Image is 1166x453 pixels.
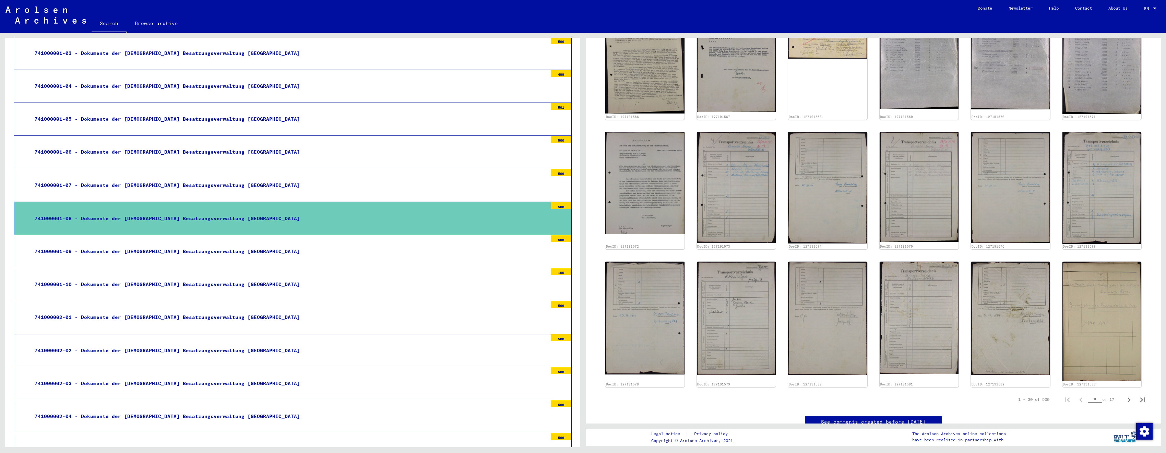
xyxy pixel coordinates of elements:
[551,301,571,308] div: 500
[880,5,959,109] img: 001.jpg
[551,202,571,209] div: 500
[29,112,547,126] div: 741000001-05 - Dokumente der [DEMOGRAPHIC_DATA] Besatzungsverwaltung [GEOGRAPHIC_DATA]
[971,262,1050,375] img: 001.jpg
[29,245,547,258] div: 741000001-09 - Dokumente der [DEMOGRAPHIC_DATA] Besatzungsverwaltung [GEOGRAPHIC_DATA]
[1088,396,1122,403] div: of 17
[1136,423,1152,439] div: Change consent
[1062,262,1142,381] img: 001.jpg
[1018,396,1049,403] div: 1 – 30 of 500
[788,132,867,243] img: 001.jpg
[29,410,547,423] div: 741000002-04 - Dokumente der [DEMOGRAPHIC_DATA] Besatzungsverwaltung [GEOGRAPHIC_DATA]
[551,433,571,440] div: 500
[29,179,547,192] div: 741000001-07 - Dokumente der [DEMOGRAPHIC_DATA] Besatzungsverwaltung [GEOGRAPHIC_DATA]
[1136,393,1150,406] button: Last page
[821,418,926,426] a: See comments created before [DATE]
[697,382,730,386] a: DocID: 127191579
[912,437,1006,443] p: have been realized in partnership with
[605,5,685,114] img: 001.jpg
[972,245,1004,248] a: DocID: 127191576
[1062,132,1142,243] img: 001.jpg
[789,382,822,386] a: DocID: 127191580
[972,382,1004,386] a: DocID: 127191582
[551,37,571,44] div: 500
[551,400,571,407] div: 500
[689,430,736,438] a: Privacy policy
[1122,393,1136,406] button: Next page
[29,80,547,93] div: 741000001-04 - Dokumente der [DEMOGRAPHIC_DATA] Besatzungsverwaltung [GEOGRAPHIC_DATA]
[1063,382,1096,386] a: DocID: 127191583
[880,245,913,248] a: DocID: 127191575
[29,278,547,291] div: 741000001-10 - Dokumente der [DEMOGRAPHIC_DATA] Besatzungsverwaltung [GEOGRAPHIC_DATA]
[971,132,1050,243] img: 001.jpg
[92,15,127,33] a: Search
[5,7,86,24] img: Arolsen_neg.svg
[697,262,776,375] img: 001.jpg
[789,115,822,119] a: DocID: 127191568
[29,377,547,390] div: 741000002-03 - Dokumente der [DEMOGRAPHIC_DATA] Besatzungsverwaltung [GEOGRAPHIC_DATA]
[551,334,571,341] div: 500
[551,367,571,374] div: 500
[880,115,913,119] a: DocID: 127191569
[606,382,639,386] a: DocID: 127191578
[880,262,959,374] img: 001.jpg
[1112,428,1138,445] img: yv_logo.png
[605,262,685,374] img: 001.jpg
[880,132,959,241] img: 001.jpg
[551,136,571,143] div: 500
[697,5,776,112] img: 001.jpg
[789,245,822,248] a: DocID: 127191574
[697,245,730,248] a: DocID: 127191573
[551,169,571,176] div: 500
[606,115,639,119] a: DocID: 127191566
[29,145,547,159] div: 741000001-06 - Dokumente der [DEMOGRAPHIC_DATA] Besatzungsverwaltung [GEOGRAPHIC_DATA]
[1144,6,1152,11] span: EN
[551,103,571,110] div: 501
[1074,393,1088,406] button: Previous page
[912,431,1006,437] p: The Arolsen Archives online collections
[697,132,776,243] img: 001.jpg
[651,430,686,438] a: Legal notice
[972,115,1004,119] a: DocID: 127191570
[1063,245,1096,248] a: DocID: 127191577
[551,268,571,275] div: 199
[1136,423,1153,440] img: Change consent
[29,47,547,60] div: 741000001-03 - Dokumente der [DEMOGRAPHIC_DATA] Besatzungsverwaltung [GEOGRAPHIC_DATA]
[651,438,736,444] p: Copyright © Arolsen Archives, 2021
[127,15,186,32] a: Browse archive
[29,311,547,324] div: 741000002-01 - Dokumente der [DEMOGRAPHIC_DATA] Besatzungsverwaltung [GEOGRAPHIC_DATA]
[1063,115,1096,119] a: DocID: 127191571
[551,235,571,242] div: 500
[605,132,685,234] img: 001.jpg
[651,430,736,438] div: |
[29,344,547,357] div: 741000002-02 - Dokumente der [DEMOGRAPHIC_DATA] Besatzungsverwaltung [GEOGRAPHIC_DATA]
[1062,5,1142,114] img: 001.jpg
[971,5,1050,109] img: 001.jpg
[551,70,571,77] div: 499
[29,212,547,225] div: 741000001-08 - Dokumente der [DEMOGRAPHIC_DATA] Besatzungsverwaltung [GEOGRAPHIC_DATA]
[606,245,639,248] a: DocID: 127191572
[880,382,913,386] a: DocID: 127191581
[1060,393,1074,406] button: First page
[697,115,730,119] a: DocID: 127191567
[788,262,867,375] img: 001.jpg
